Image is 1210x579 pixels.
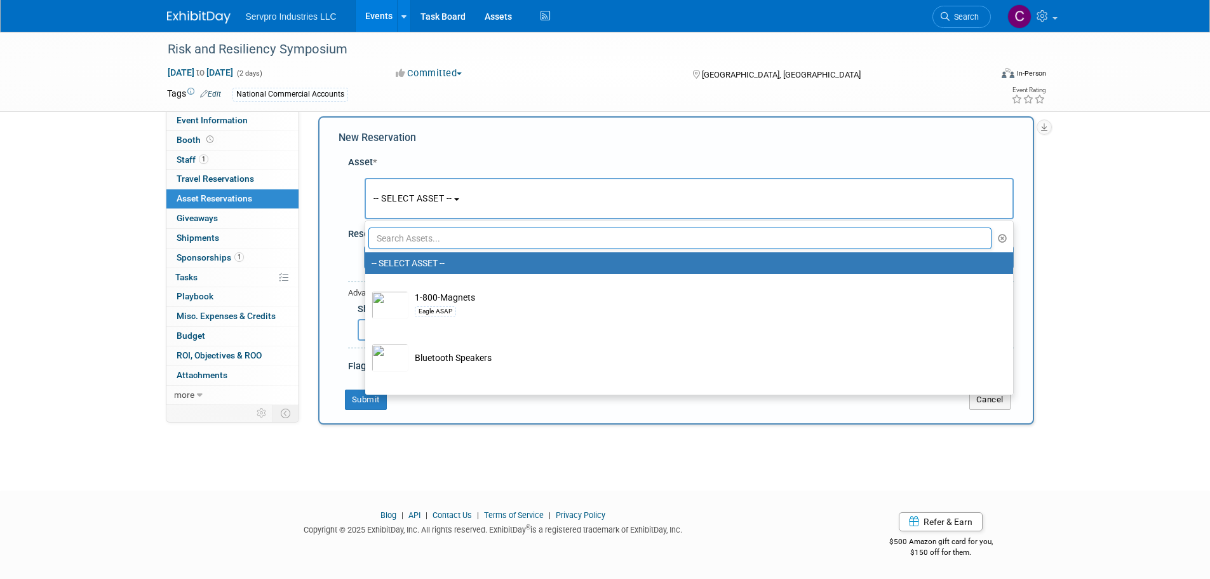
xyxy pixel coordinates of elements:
[200,90,221,99] a: Edit
[177,252,244,262] span: Sponsorships
[546,510,554,520] span: |
[391,67,467,80] button: Committed
[484,510,544,520] a: Terms of Service
[932,6,991,28] a: Search
[1002,68,1014,78] img: Format-Inperson.png
[177,291,213,301] span: Playbook
[368,228,992,249] input: Search Assets...
[199,154,208,164] span: 1
[1011,87,1045,93] div: Event Rating
[167,87,221,102] td: Tags
[365,178,1014,219] button: -- SELECT ASSET --
[166,307,299,326] a: Misc. Expenses & Credits
[1007,4,1032,29] img: Chris Chassagneux
[177,213,218,223] span: Giveaways
[415,306,456,317] div: Eagle ASAP
[348,228,1014,241] div: Reservation Notes
[380,510,396,520] a: Blog
[204,135,216,144] span: Booth not reserved yet
[339,132,416,144] span: New Reservation
[167,67,234,78] span: [DATE] [DATE]
[177,311,276,321] span: Misc. Expenses & Credits
[556,510,605,520] a: Privacy Policy
[177,233,219,243] span: Shipments
[194,67,206,78] span: to
[166,249,299,268] a: Sponsorships1
[916,66,1047,85] div: Event Format
[177,154,208,165] span: Staff
[166,287,299,306] a: Playbook
[474,510,482,520] span: |
[166,151,299,170] a: Staff1
[838,547,1044,558] div: $150 off for them.
[358,303,475,315] span: Shipping Logistics Category
[398,510,407,520] span: |
[702,70,861,79] span: [GEOGRAPHIC_DATA], [GEOGRAPHIC_DATA]
[177,174,254,184] span: Travel Reservations
[166,346,299,365] a: ROI, Objectives & ROO
[838,528,1044,557] div: $500 Amazon gift card for you,
[177,330,205,341] span: Budget
[166,189,299,208] a: Asset Reservations
[166,386,299,405] a: more
[408,291,988,319] td: 1-800-Magnets
[246,11,337,22] span: Servpro Industries LLC
[1016,69,1046,78] div: In-Person
[348,287,1014,299] div: Advanced Options
[177,350,262,360] span: ROI, Objectives & ROO
[175,272,198,282] span: Tasks
[167,521,820,536] div: Copyright © 2025 ExhibitDay, Inc. All rights reserved. ExhibitDay is a registered trademark of Ex...
[174,390,194,400] span: more
[348,156,1014,169] div: Asset
[177,370,227,380] span: Attachments
[177,193,252,203] span: Asset Reservations
[166,327,299,346] a: Budget
[408,344,988,372] td: Bluetooth Speakers
[166,229,299,248] a: Shipments
[950,12,979,22] span: Search
[272,405,299,421] td: Toggle Event Tabs
[166,111,299,130] a: Event Information
[422,510,431,520] span: |
[166,209,299,228] a: Giveaways
[166,366,299,385] a: Attachments
[234,252,244,262] span: 1
[177,135,216,145] span: Booth
[899,512,983,531] a: Refer & Earn
[166,131,299,150] a: Booth
[167,11,231,24] img: ExhibitDay
[166,170,299,189] a: Travel Reservations
[177,115,248,125] span: Event Information
[348,360,368,372] span: Flag:
[433,510,472,520] a: Contact Us
[236,69,262,78] span: (2 days)
[969,390,1011,410] button: Cancel
[408,510,420,520] a: API
[166,268,299,287] a: Tasks
[526,524,530,531] sup: ®
[251,405,273,421] td: Personalize Event Tab Strip
[372,255,1000,271] label: -- SELECT ASSET --
[373,193,452,203] span: -- SELECT ASSET --
[163,38,972,61] div: Risk and Resiliency Symposium
[232,88,348,101] div: National Commercial Accounts
[345,390,387,410] button: Submit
